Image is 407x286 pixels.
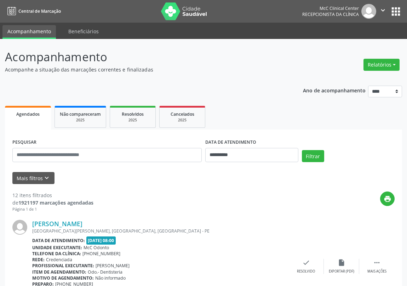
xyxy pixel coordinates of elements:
label: DATA DE ATENDIMENTO [205,137,256,148]
button: apps [390,5,402,18]
div: Mais ações [367,269,386,274]
b: Data de atendimento: [32,238,85,244]
span: Recepcionista da clínica [302,11,359,17]
div: Resolvido [297,269,315,274]
p: Ano de acompanhamento [303,86,366,95]
div: 2025 [165,118,200,123]
i: check [302,259,310,267]
span: Não compareceram [60,111,101,117]
div: Exportar (PDF) [329,269,354,274]
i: print [384,195,391,203]
b: Motivo de agendamento: [32,275,94,281]
button:  [376,4,390,19]
a: Central de Marcação [5,5,61,17]
span: Central de Marcação [18,8,61,14]
div: 12 itens filtrados [12,191,93,199]
div: de [12,199,93,206]
a: Acompanhamento [2,25,56,39]
button: Filtrar [302,150,324,162]
b: Profissional executante: [32,263,94,269]
a: Beneficiários [63,25,104,38]
p: Acompanhamento [5,48,283,66]
b: Rede: [32,257,45,263]
span: McC Odonto [84,245,109,251]
div: [GEOGRAPHIC_DATA][PERSON_NAME], [GEOGRAPHIC_DATA], [GEOGRAPHIC_DATA] - PE [32,228,288,234]
button: Mais filtroskeyboard_arrow_down [12,172,55,184]
button: print [380,191,395,206]
span: Não informado [95,275,126,281]
a: [PERSON_NAME] [32,220,82,228]
i:  [379,6,387,14]
p: Acompanhe a situação das marcações correntes e finalizadas [5,66,283,73]
label: PESQUISAR [12,137,36,148]
div: Página 1 de 1 [12,206,93,212]
div: McC Clinical Center [302,5,359,11]
i: insert_drive_file [338,259,345,267]
img: img [361,4,376,19]
span: Cancelados [171,111,194,117]
span: [PERSON_NAME] [96,263,130,269]
img: img [12,220,27,235]
span: Credenciada [46,257,72,263]
span: Agendados [16,111,40,117]
button: Relatórios [363,59,400,71]
div: 2025 [60,118,101,123]
b: Item de agendamento: [32,269,86,275]
strong: 1921197 marcações agendadas [18,199,93,206]
span: [DATE] 08:00 [86,236,116,245]
b: Unidade executante: [32,245,82,251]
b: Telefone da clínica: [32,251,81,257]
i:  [373,259,381,267]
span: Resolvidos [122,111,144,117]
i: keyboard_arrow_down [43,174,51,182]
div: 2025 [115,118,150,123]
span: Odo.- Dentisteria [88,269,122,275]
span: [PHONE_NUMBER] [82,251,120,257]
